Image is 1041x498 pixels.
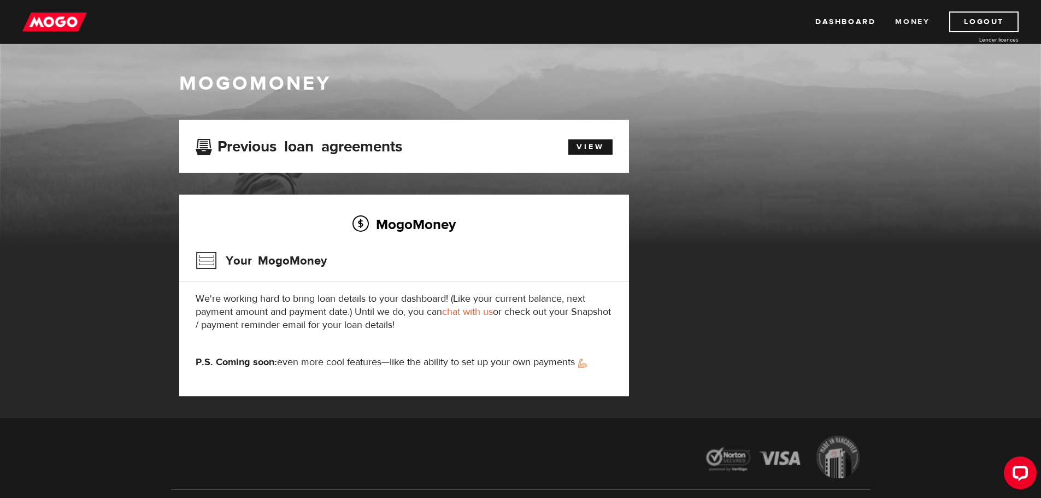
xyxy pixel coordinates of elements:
[22,11,87,32] img: mogo_logo-11ee424be714fa7cbb0f0f49df9e16ec.png
[815,11,875,32] a: Dashboard
[937,36,1019,44] a: Lender licences
[196,356,613,369] p: even more cool features—like the ability to set up your own payments
[949,11,1019,32] a: Logout
[696,427,871,489] img: legal-icons-92a2ffecb4d32d839781d1b4e4802d7b.png
[179,72,862,95] h1: MogoMoney
[442,306,493,318] a: chat with us
[196,247,327,275] h3: Your MogoMoney
[995,452,1041,498] iframe: LiveChat chat widget
[196,356,277,368] strong: P.S. Coming soon:
[196,292,613,332] p: We're working hard to bring loan details to your dashboard! (Like your current balance, next paym...
[895,11,930,32] a: Money
[568,139,613,155] a: View
[578,359,587,368] img: strong arm emoji
[196,213,613,236] h2: MogoMoney
[196,138,402,152] h3: Previous loan agreements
